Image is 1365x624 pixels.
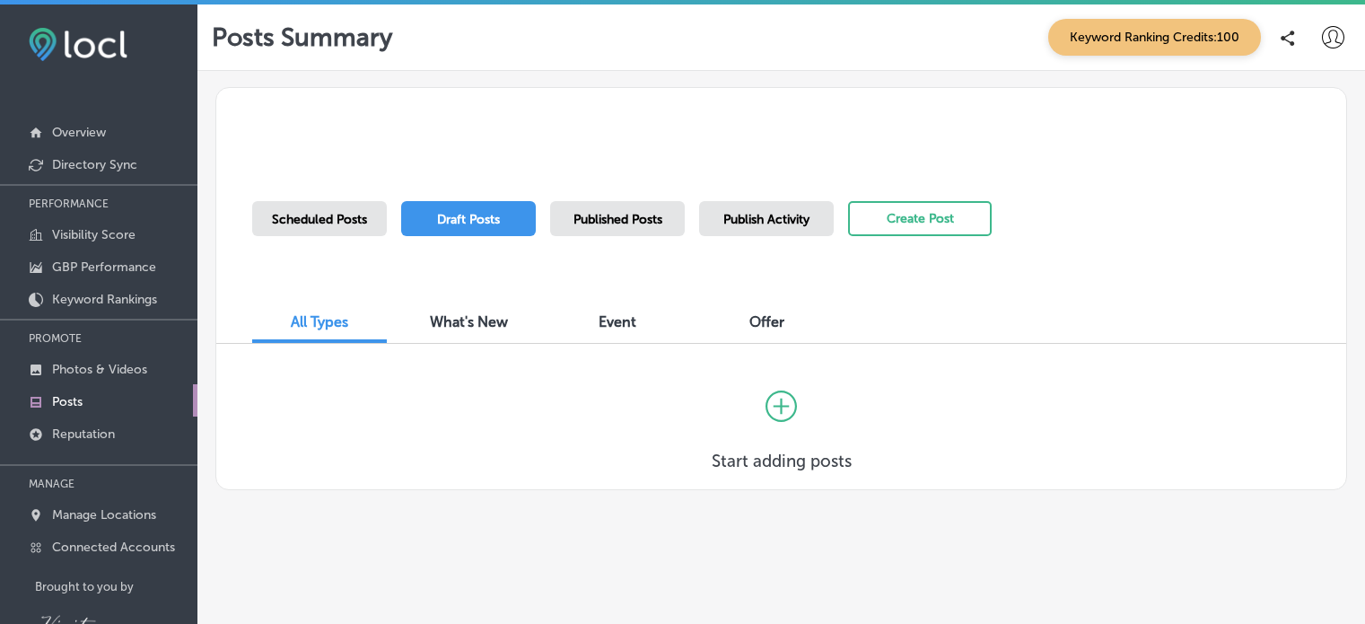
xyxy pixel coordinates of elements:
span: Keyword Ranking Credits: 100 [1048,19,1261,56]
span: Scheduled Posts [272,212,367,227]
p: Connected Accounts [52,540,175,555]
span: All Types [291,313,348,330]
p: Reputation [52,426,115,442]
span: Offer [749,313,784,330]
p: Brought to you by [35,580,197,593]
p: Posts [52,394,83,409]
span: Published Posts [573,212,662,227]
p: Photos & Videos [52,362,147,377]
p: Posts Summary [212,22,392,52]
span: Publish Activity [723,212,809,227]
h3: Start adding posts [712,451,852,471]
button: Create Post [848,201,992,236]
p: Visibility Score [52,227,136,242]
img: fda3e92497d09a02dc62c9cd864e3231.png [29,28,127,61]
p: GBP Performance [52,259,156,275]
span: Event [599,313,636,330]
p: Keyword Rankings [52,292,157,307]
p: Directory Sync [52,157,137,172]
span: What's New [430,313,508,330]
p: Manage Locations [52,507,156,523]
p: Overview [52,125,106,140]
span: Draft Posts [437,212,500,227]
